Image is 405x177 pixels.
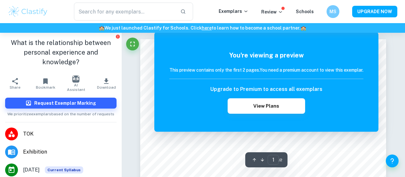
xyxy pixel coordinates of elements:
input: Search for any exemplars... [74,3,175,21]
img: Clastify logo [8,5,48,18]
p: Review [261,8,283,15]
button: MS [327,5,339,18]
h6: Upgrade to Premium to access all exemplars [210,85,322,93]
a: here [202,25,212,31]
div: This exemplar is based on the current syllabus. Feel free to refer to it for inspiration/ideas wh... [45,166,83,173]
p: Exemplars [219,8,248,15]
span: Exhibition [23,148,117,156]
span: Share [10,85,20,90]
span: 🏫 [301,25,306,31]
h6: MS [329,8,337,15]
button: Help and Feedback [386,155,399,167]
h6: Request Exemplar Marking [34,100,96,107]
h1: What is the relationship between personal experience and knowledge? [5,38,117,67]
span: 🏫 [99,25,104,31]
button: Fullscreen [126,38,139,50]
h5: You're viewing a preview [169,50,363,60]
span: AI Assistant [65,83,87,92]
span: / 2 [279,157,282,163]
img: AI Assistant [72,75,79,83]
span: Bookmark [36,85,55,90]
h6: We just launched Clastify for Schools. Click to learn how to become a school partner. [1,24,404,31]
button: Download [91,75,122,93]
button: Bookmark [30,75,61,93]
button: Request Exemplar Marking [5,98,117,109]
button: View Plans [228,98,305,114]
span: TOK [23,130,117,138]
span: Current Syllabus [45,166,83,173]
button: AI Assistant [61,75,91,93]
button: Report issue [116,34,120,39]
a: Schools [296,9,314,14]
span: Download [97,85,116,90]
span: We prioritize exemplars based on the number of requests [7,109,114,117]
span: [DATE] [23,166,40,174]
button: UPGRADE NOW [352,6,397,17]
h6: This preview contains only the first 2 pages. You need a premium account to view this exemplar. [169,66,363,74]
